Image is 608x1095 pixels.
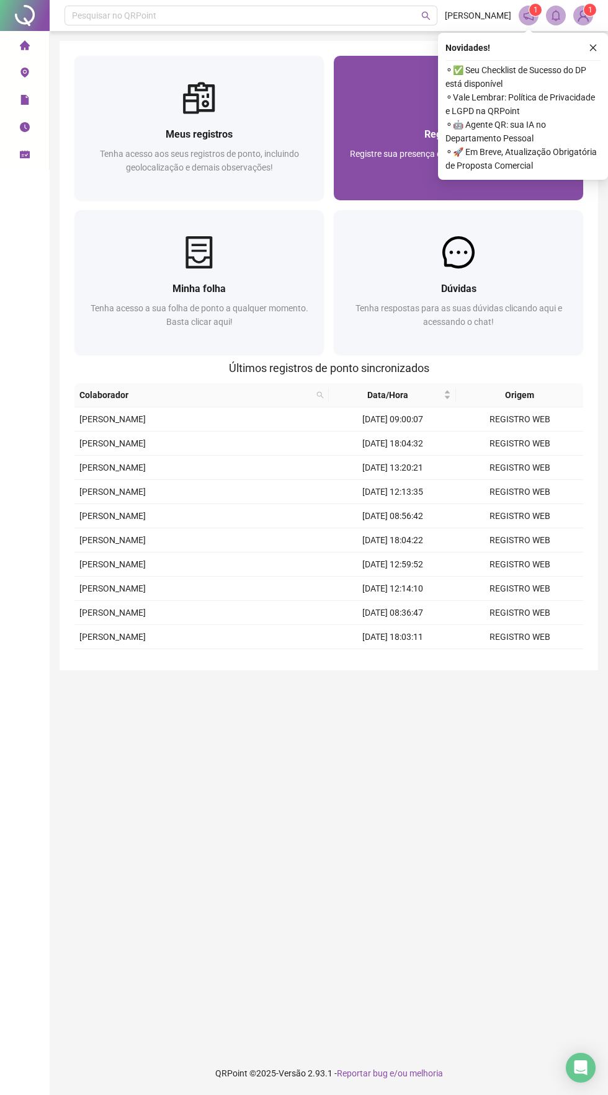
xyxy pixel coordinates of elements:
td: REGISTRO WEB [456,504,583,528]
th: Origem [456,383,583,407]
span: close [589,43,597,52]
span: 1 [588,6,592,14]
td: [DATE] 08:36:47 [329,601,456,625]
td: REGISTRO WEB [456,601,583,625]
td: [DATE] 18:04:32 [329,432,456,456]
span: [PERSON_NAME] [79,559,146,569]
span: Tenha acesso a sua folha de ponto a qualquer momento. Basta clicar aqui! [91,303,308,327]
td: REGISTRO WEB [456,432,583,456]
span: Meus registros [166,128,233,140]
span: [PERSON_NAME] [79,583,146,593]
span: environment [20,62,30,87]
td: [DATE] 18:04:22 [329,528,456,552]
td: REGISTRO WEB [456,649,583,673]
sup: 1 [529,4,542,16]
span: home [20,35,30,60]
span: [PERSON_NAME] [79,438,146,448]
a: DúvidasTenha respostas para as suas dúvidas clicando aqui e acessando o chat! [334,210,583,355]
span: notification [523,10,534,21]
td: [DATE] 18:03:11 [329,625,456,649]
span: search [314,386,326,404]
a: Registrar pontoRegistre sua presença com rapidez e segurança clicando aqui! [334,56,583,200]
span: ⚬ ✅ Seu Checklist de Sucesso do DP está disponível [445,63,601,91]
td: REGISTRO WEB [456,480,583,504]
span: ⚬ 🚀 Em Breve, Atualização Obrigatória de Proposta Comercial [445,145,601,172]
span: [PERSON_NAME] [79,463,146,472]
span: Tenha respostas para as suas dúvidas clicando aqui e acessando o chat! [355,303,562,327]
span: ⚬ Vale Lembrar: Política de Privacidade e LGPD na QRPoint [445,91,601,118]
img: 88434 [574,6,592,25]
td: REGISTRO WEB [456,577,583,601]
span: Versão [279,1068,306,1078]
sup: Atualize o seu contato no menu Meus Dados [584,4,596,16]
span: schedule [20,144,30,169]
span: [PERSON_NAME] [79,414,146,424]
span: Reportar bug e/ou melhoria [337,1068,443,1078]
div: Open Intercom Messenger [566,1053,596,1083]
td: REGISTRO WEB [456,552,583,577]
span: [PERSON_NAME] [79,608,146,618]
span: file [20,89,30,114]
span: search [421,11,431,20]
td: [DATE] 13:10:06 [329,649,456,673]
td: REGISTRO WEB [456,528,583,552]
span: 1 [534,6,538,14]
span: Data/Hora [334,388,441,402]
span: [PERSON_NAME] [79,632,146,642]
span: Últimos registros de ponto sincronizados [229,361,429,375]
a: Meus registrosTenha acesso aos seus registros de ponto, incluindo geolocalização e demais observa... [74,56,324,200]
td: REGISTRO WEB [456,407,583,432]
footer: QRPoint © 2025 - 2.93.1 - [50,1052,608,1095]
td: [DATE] 12:14:10 [329,577,456,601]
td: REGISTRO WEB [456,625,583,649]
span: Tenha acesso aos seus registros de ponto, incluindo geolocalização e demais observações! [100,149,299,172]
span: search [316,391,324,399]
span: [PERSON_NAME] [79,487,146,497]
span: bell [550,10,561,21]
td: [DATE] 12:59:52 [329,552,456,577]
span: [PERSON_NAME] [79,535,146,545]
a: Minha folhaTenha acesso a sua folha de ponto a qualquer momento. Basta clicar aqui! [74,210,324,355]
td: [DATE] 12:13:35 [329,480,456,504]
span: Dúvidas [441,283,476,295]
td: [DATE] 08:56:42 [329,504,456,528]
td: REGISTRO WEB [456,456,583,480]
span: [PERSON_NAME] [445,9,511,22]
td: [DATE] 13:20:21 [329,456,456,480]
span: Registre sua presença com rapidez e segurança clicando aqui! [350,149,567,172]
span: ⚬ 🤖 Agente QR: sua IA no Departamento Pessoal [445,118,601,145]
span: Colaborador [79,388,311,402]
span: Registrar ponto [424,128,493,140]
th: Data/Hora [329,383,456,407]
td: [DATE] 09:00:07 [329,407,456,432]
span: [PERSON_NAME] [79,511,146,521]
span: Novidades ! [445,41,490,55]
span: clock-circle [20,117,30,141]
span: Minha folha [172,283,226,295]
